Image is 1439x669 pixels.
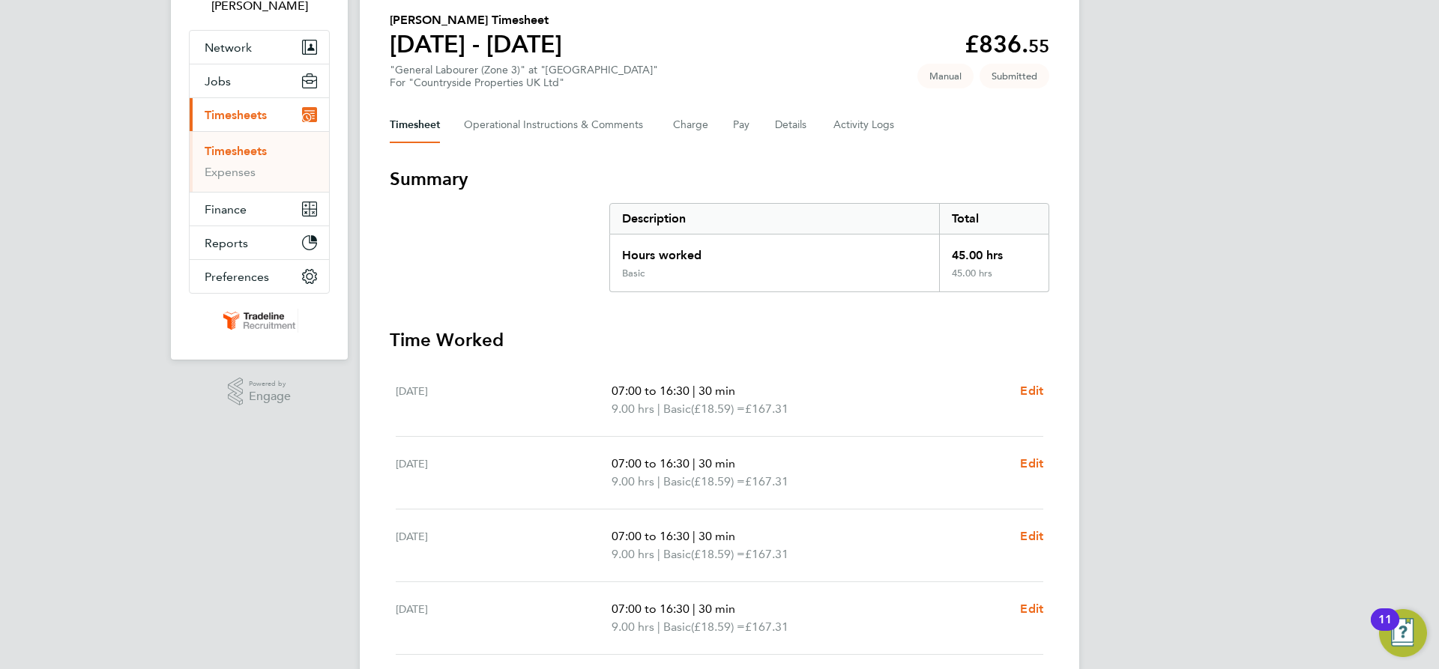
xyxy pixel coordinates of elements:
span: 9.00 hrs [612,402,654,416]
span: Edit [1020,529,1043,543]
span: 55 [1028,35,1049,57]
div: Total [939,204,1049,234]
span: Edit [1020,384,1043,398]
button: Charge [673,107,709,143]
span: Preferences [205,270,269,284]
div: 11 [1378,620,1392,639]
span: £167.31 [745,620,788,634]
span: Basic [663,618,691,636]
button: Open Resource Center, 11 new notifications [1379,609,1427,657]
span: 30 min [699,602,735,616]
span: 30 min [699,456,735,470]
div: 45.00 hrs [939,267,1049,291]
button: Reports [190,226,329,259]
button: Finance [190,193,329,225]
span: £167.31 [745,474,788,488]
span: 07:00 to 16:30 [612,529,690,543]
button: Pay [733,107,751,143]
a: Edit [1020,600,1043,618]
span: | [657,620,660,634]
span: Basic [663,545,691,563]
button: Jobs [190,64,329,97]
span: | [657,402,660,416]
div: Basic [622,267,645,279]
span: Engage [249,390,291,403]
h1: [DATE] - [DATE] [390,29,562,59]
button: Network [190,31,329,64]
button: Timesheet [390,107,440,143]
span: Finance [205,202,247,217]
div: For "Countryside Properties UK Ltd" [390,76,658,89]
button: Activity Logs [833,107,896,143]
a: Go to home page [189,309,330,333]
span: Network [205,40,252,55]
span: (£18.59) = [691,620,745,634]
span: | [693,529,696,543]
img: tradelinerecruitment-logo-retina.png [220,309,298,333]
span: (£18.59) = [691,547,745,561]
span: 30 min [699,529,735,543]
span: Reports [205,236,248,250]
span: Powered by [249,378,291,390]
div: [DATE] [396,382,612,418]
span: Edit [1020,602,1043,616]
span: Basic [663,473,691,491]
div: Timesheets [190,131,329,192]
div: 45.00 hrs [939,234,1049,267]
span: | [693,384,696,398]
span: 9.00 hrs [612,547,654,561]
span: | [693,456,696,470]
a: Powered byEngage [228,378,292,406]
h3: Summary [390,167,1049,191]
span: | [657,547,660,561]
span: 07:00 to 16:30 [612,602,690,616]
span: | [657,474,660,488]
span: Timesheets [205,108,267,122]
a: Timesheets [205,144,267,158]
span: 07:00 to 16:30 [612,456,690,470]
h2: [PERSON_NAME] Timesheet [390,11,562,29]
span: (£18.59) = [691,474,745,488]
button: Preferences [190,260,329,293]
div: Summary [609,203,1049,292]
a: Edit [1020,455,1043,473]
div: Description [610,204,939,234]
span: (£18.59) = [691,402,745,416]
button: Details [775,107,809,143]
div: [DATE] [396,455,612,491]
span: £167.31 [745,547,788,561]
span: £167.31 [745,402,788,416]
span: 07:00 to 16:30 [612,384,690,398]
div: Hours worked [610,234,939,267]
span: Jobs [205,74,231,88]
span: This timesheet is Submitted. [980,64,1049,88]
button: Timesheets [190,98,329,131]
div: [DATE] [396,527,612,563]
span: 9.00 hrs [612,620,654,634]
span: 9.00 hrs [612,474,654,488]
button: Operational Instructions & Comments [464,107,649,143]
a: Edit [1020,382,1043,400]
app-decimal: £836. [965,30,1049,58]
span: Basic [663,400,691,418]
div: "General Labourer (Zone 3)" at "[GEOGRAPHIC_DATA]" [390,64,658,89]
a: Edit [1020,527,1043,545]
span: Edit [1020,456,1043,470]
h3: Time Worked [390,328,1049,352]
span: 30 min [699,384,735,398]
span: | [693,602,696,616]
span: This timesheet was manually created. [917,64,974,88]
a: Expenses [205,165,256,179]
div: [DATE] [396,600,612,636]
